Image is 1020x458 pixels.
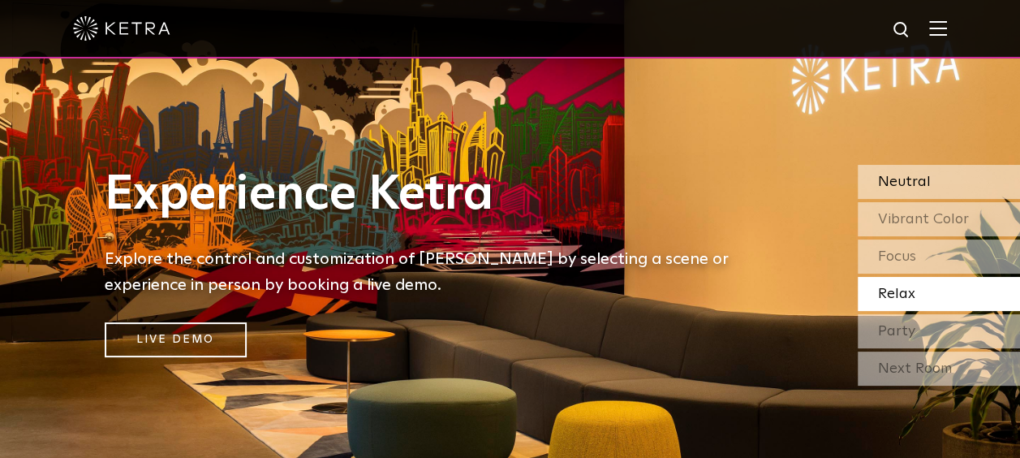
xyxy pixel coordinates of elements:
[878,175,931,189] span: Neutral
[105,168,754,222] h1: Experience Ketra
[73,16,170,41] img: ketra-logo-2019-white
[105,322,247,357] a: Live Demo
[105,246,754,298] h5: Explore the control and customization of [PERSON_NAME] by selecting a scene or experience in pers...
[929,20,947,36] img: Hamburger%20Nav.svg
[858,352,1020,386] div: Next Room
[892,20,912,41] img: search icon
[878,249,916,264] span: Focus
[878,324,915,339] span: Party
[878,287,915,301] span: Relax
[878,212,969,227] span: Vibrant Color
